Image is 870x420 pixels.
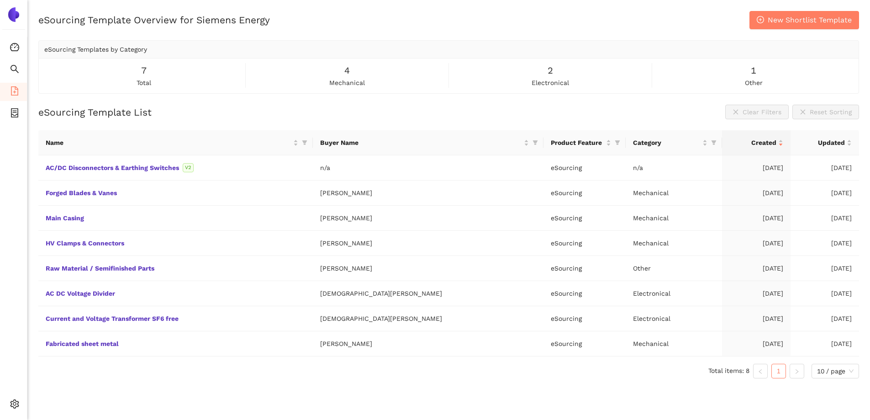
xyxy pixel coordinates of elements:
[10,83,19,101] span: file-add
[791,130,859,155] th: this column's title is Updated,this column is sortable
[794,369,800,374] span: right
[313,281,543,306] td: [DEMOGRAPHIC_DATA][PERSON_NAME]
[543,206,626,231] td: eSourcing
[313,155,543,181] td: n/a
[141,64,147,78] span: 7
[615,140,620,145] span: filter
[633,138,701,148] span: Category
[46,138,291,148] span: Name
[722,231,791,256] td: [DATE]
[626,306,722,331] td: Electronical
[722,181,791,206] td: [DATE]
[313,181,543,206] td: [PERSON_NAME]
[543,256,626,281] td: eSourcing
[551,138,604,148] span: Product Feature
[817,364,854,378] span: 10 / page
[626,155,722,181] td: n/a
[38,106,152,119] h2: eSourcing Template List
[753,364,768,378] li: Previous Page
[790,364,804,378] li: Next Page
[543,155,626,181] td: eSourcing
[44,46,147,53] span: eSourcing Templates by Category
[302,140,307,145] span: filter
[626,231,722,256] td: Mechanical
[711,140,717,145] span: filter
[533,140,538,145] span: filter
[626,281,722,306] td: Electronical
[626,256,722,281] td: Other
[722,331,791,356] td: [DATE]
[531,136,540,149] span: filter
[772,364,786,378] a: 1
[10,105,19,123] span: container
[543,181,626,206] td: eSourcing
[344,64,350,78] span: 4
[543,306,626,331] td: eSourcing
[313,331,543,356] td: [PERSON_NAME]
[790,364,804,378] button: right
[745,78,763,88] span: other
[6,7,21,22] img: Logo
[791,256,859,281] td: [DATE]
[791,331,859,356] td: [DATE]
[183,163,194,172] span: V2
[626,130,722,155] th: this column's title is Category,this column is sortable
[313,206,543,231] td: [PERSON_NAME]
[38,130,313,155] th: this column's title is Name,this column is sortable
[613,136,622,149] span: filter
[10,61,19,80] span: search
[729,138,776,148] span: Created
[313,256,543,281] td: [PERSON_NAME]
[791,155,859,181] td: [DATE]
[749,11,859,29] button: plus-circleNew Shortlist Template
[548,64,553,78] span: 2
[753,364,768,378] button: left
[313,306,543,331] td: [DEMOGRAPHIC_DATA][PERSON_NAME]
[768,14,852,26] span: New Shortlist Template
[757,16,764,25] span: plus-circle
[543,231,626,256] td: eSourcing
[722,256,791,281] td: [DATE]
[791,306,859,331] td: [DATE]
[812,364,859,378] div: Page Size
[313,130,543,155] th: this column's title is Buyer Name,this column is sortable
[626,331,722,356] td: Mechanical
[300,136,309,149] span: filter
[722,306,791,331] td: [DATE]
[532,78,569,88] span: electronical
[791,231,859,256] td: [DATE]
[10,396,19,415] span: setting
[320,138,522,148] span: Buyer Name
[708,364,749,378] li: Total items: 8
[626,181,722,206] td: Mechanical
[137,78,151,88] span: total
[791,181,859,206] td: [DATE]
[626,206,722,231] td: Mechanical
[791,281,859,306] td: [DATE]
[792,105,859,119] button: closeReset Sorting
[722,281,791,306] td: [DATE]
[543,281,626,306] td: eSourcing
[329,78,365,88] span: mechanical
[543,130,626,155] th: this column's title is Product Feature,this column is sortable
[543,331,626,356] td: eSourcing
[725,105,789,119] button: closeClear Filters
[722,155,791,181] td: [DATE]
[798,138,845,148] span: Updated
[758,369,763,374] span: left
[38,13,270,27] h2: eSourcing Template Overview for Siemens Energy
[791,206,859,231] td: [DATE]
[313,231,543,256] td: [PERSON_NAME]
[10,39,19,58] span: dashboard
[722,206,791,231] td: [DATE]
[709,136,718,149] span: filter
[751,64,756,78] span: 1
